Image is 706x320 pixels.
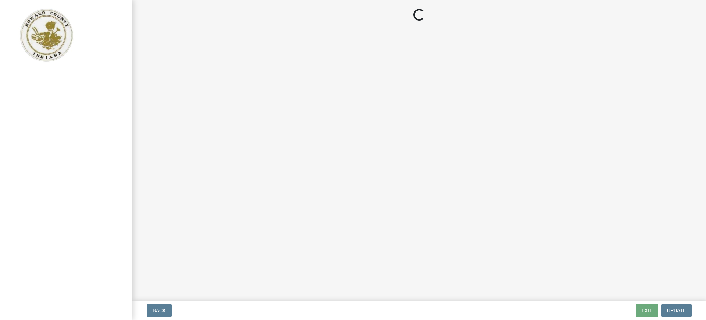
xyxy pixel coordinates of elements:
[667,307,686,313] span: Update
[636,304,658,317] button: Exit
[15,8,78,63] img: Howard County, Indiana
[147,304,172,317] button: Back
[661,304,692,317] button: Update
[153,307,166,313] span: Back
